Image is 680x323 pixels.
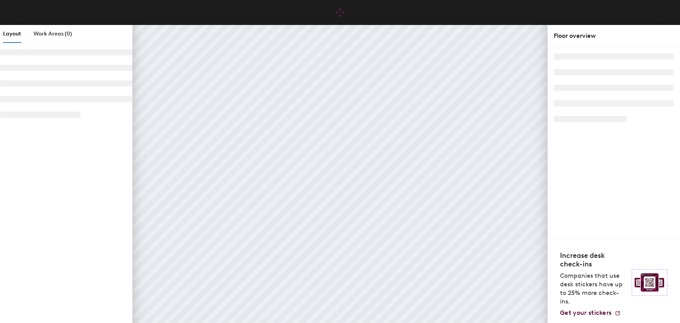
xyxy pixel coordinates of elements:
p: Companies that use desk stickers have up to 25% more check-ins. [560,272,627,306]
div: Floor overview [554,31,674,41]
img: Sticker logo [632,269,668,296]
span: Get your stickers [560,309,611,316]
h4: Increase desk check-ins [560,251,627,268]
a: Get your stickers [560,309,621,317]
span: Layout [3,30,21,37]
span: Work Areas (0) [34,30,72,37]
